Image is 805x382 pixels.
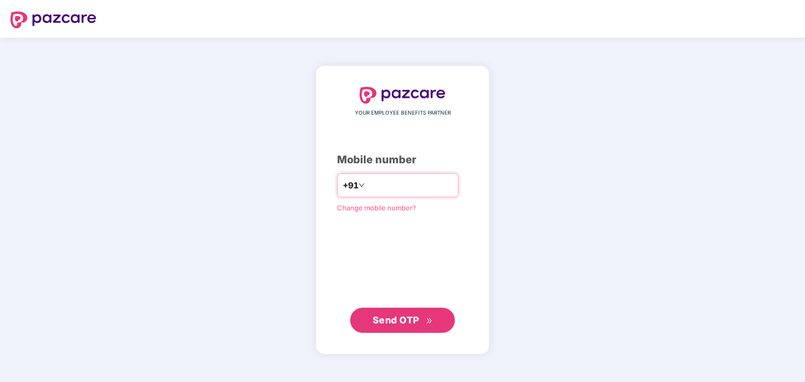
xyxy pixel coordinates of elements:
[10,12,96,28] img: logo
[337,152,468,168] div: Mobile number
[355,109,451,117] span: YOUR EMPLOYEE BENEFITS PARTNER
[343,179,359,192] span: +91
[337,204,416,212] a: Change mobile number?
[360,87,445,104] img: logo
[426,318,433,324] span: double-right
[350,308,455,333] button: Send OTPdouble-right
[373,314,419,325] span: Send OTP
[359,182,365,188] span: down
